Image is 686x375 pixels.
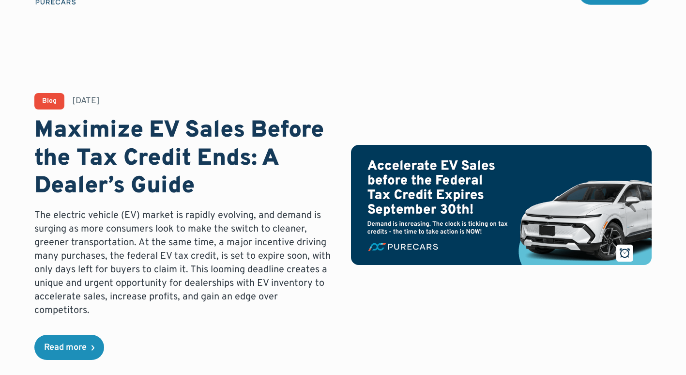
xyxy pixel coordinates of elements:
div: Blog [42,98,57,105]
h1: Maximize EV Sales Before the Tax Credit Ends: A Dealer’s Guide [34,117,335,201]
a: Read more [34,335,104,360]
div: [DATE] [72,95,100,107]
div: Read more [44,344,87,352]
p: The electric vehicle (EV) market is rapidly evolving, and demand is surging as more consumers loo... [34,209,335,317]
